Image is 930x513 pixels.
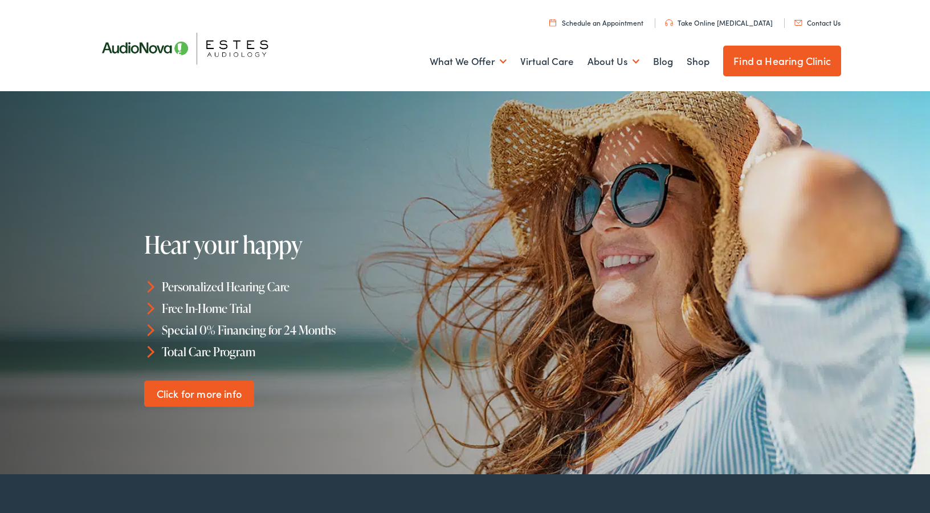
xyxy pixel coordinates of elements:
img: utility icon [665,19,673,26]
a: Shop [687,40,709,83]
a: Find a Hearing Clinic [723,46,841,76]
a: Virtual Care [520,40,574,83]
a: Schedule an Appointment [549,18,643,27]
a: Take Online [MEDICAL_DATA] [665,18,773,27]
li: Special 0% Financing for 24 Months [144,319,470,341]
a: About Us [588,40,639,83]
li: Total Care Program [144,340,470,362]
a: What We Offer [430,40,507,83]
li: Free In-Home Trial [144,298,470,319]
li: Personalized Hearing Care [144,276,470,298]
a: Click for more info [144,380,254,407]
img: utility icon [794,20,802,26]
a: Blog [653,40,673,83]
h1: Hear your happy [144,231,470,258]
img: utility icon [549,19,556,26]
a: Contact Us [794,18,841,27]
